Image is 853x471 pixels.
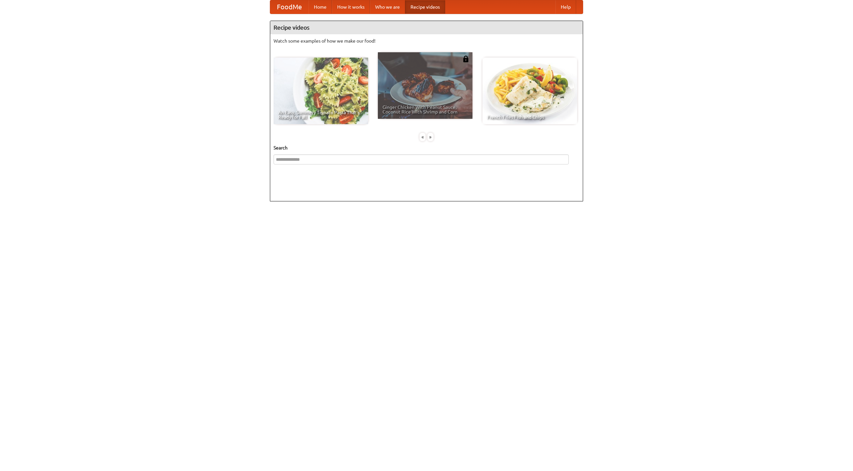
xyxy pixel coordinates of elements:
[462,56,469,62] img: 483408.png
[482,58,577,124] a: French Fries Fish and Chips
[427,133,433,141] div: »
[405,0,445,14] a: Recipe videos
[270,0,309,14] a: FoodMe
[274,58,368,124] a: An Easy, Summery Tomato Pasta That's Ready for Fall
[309,0,332,14] a: Home
[270,21,583,34] h4: Recipe videos
[274,38,579,44] p: Watch some examples of how we make our food!
[332,0,370,14] a: How it works
[487,115,572,119] span: French Fries Fish and Chips
[420,133,426,141] div: «
[555,0,576,14] a: Help
[370,0,405,14] a: Who we are
[274,144,579,151] h5: Search
[278,110,364,119] span: An Easy, Summery Tomato Pasta That's Ready for Fall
